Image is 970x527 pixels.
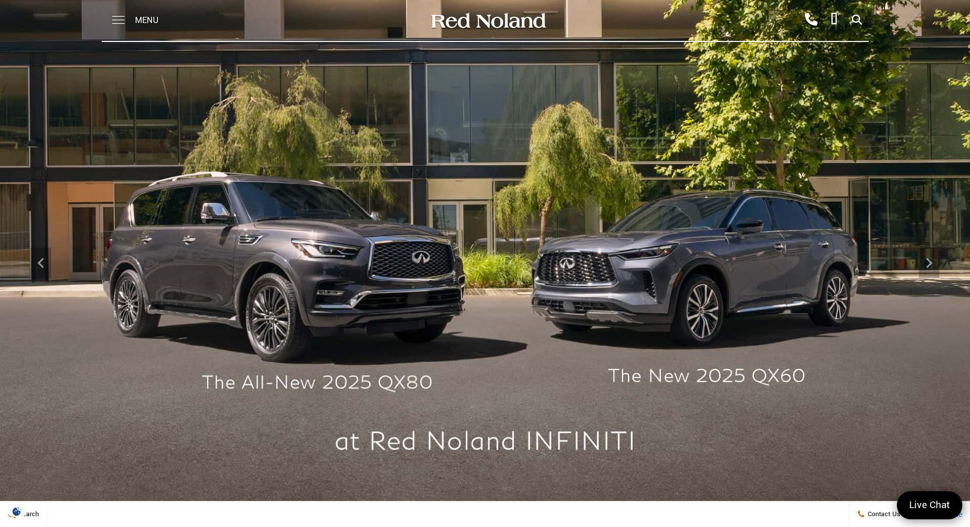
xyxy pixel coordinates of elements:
[919,248,939,278] div: Next
[897,491,962,519] a: Live Chat
[31,248,51,278] div: Previous
[5,506,29,517] section: Click to Open Cookie Consent Modal
[904,498,955,512] span: Live Chat
[865,510,900,519] span: Contact Us
[5,506,29,517] img: Opt-Out Icon
[429,12,547,30] img: Red Noland Auto Group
